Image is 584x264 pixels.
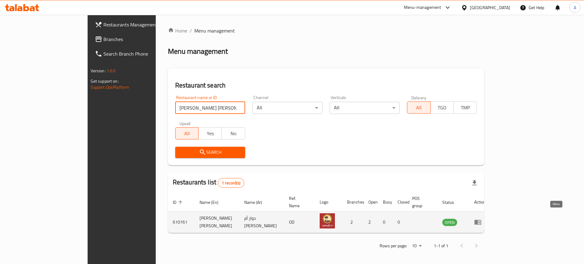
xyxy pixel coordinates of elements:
[195,211,239,233] td: [PERSON_NAME] [PERSON_NAME]
[91,83,129,91] a: Support.OpsPlatform
[434,242,448,250] p: 1-1 of 1
[180,149,240,156] span: Search
[106,67,116,75] span: 1.0.0
[218,180,244,186] span: 1 record(s)
[90,17,185,32] a: Restaurants Management
[175,81,477,90] h2: Restaurant search
[284,211,315,233] td: OD
[442,219,457,226] span: OPEN
[442,199,462,206] span: Status
[168,46,228,56] h2: Menu management
[168,193,490,233] table: enhanced table
[103,36,180,43] span: Branches
[91,77,119,85] span: Get support on:
[168,27,485,34] nav: breadcrumb
[410,103,428,112] span: All
[239,211,284,233] td: دوار أم [PERSON_NAME]
[433,103,451,112] span: TGO
[411,95,426,100] label: Delivery
[380,242,407,250] p: Rows per page:
[179,121,191,125] label: Upsell
[407,101,430,114] button: All
[393,193,407,211] th: Closed
[378,193,393,211] th: Busy
[393,211,407,233] td: 0
[103,50,180,57] span: Search Branch Phone
[175,127,199,139] button: All
[574,4,576,11] span: A
[330,102,400,114] div: All
[342,211,363,233] td: 2
[289,195,308,209] span: Ref. Name
[430,101,454,114] button: TGO
[90,46,185,61] a: Search Branch Phone
[90,32,185,46] a: Branches
[190,27,192,34] li: /
[378,211,393,233] td: 0
[200,199,226,206] span: Name (En)
[454,101,477,114] button: TMP
[198,127,222,139] button: Yes
[404,4,441,11] div: Menu-management
[252,102,322,114] div: All
[456,103,474,112] span: TMP
[342,193,363,211] th: Branches
[175,102,245,114] input: Search for restaurant name or ID..
[315,193,342,211] th: Logo
[224,129,242,138] span: No
[178,129,196,138] span: All
[91,67,106,75] span: Version:
[175,147,245,158] button: Search
[470,4,510,11] div: [GEOGRAPHIC_DATA]
[194,27,235,34] span: Menu management
[173,178,244,188] h2: Restaurants list
[221,127,245,139] button: No
[173,199,184,206] span: ID
[201,129,219,138] span: Yes
[244,199,270,206] span: Name (Ar)
[218,178,244,188] div: Total records count
[103,21,180,28] span: Restaurants Management
[409,242,424,251] div: Rows per page:
[412,195,430,209] span: POS group
[363,211,378,233] td: 2
[363,193,378,211] th: Open
[320,213,335,228] img: Dawar Om Hassan
[469,193,490,211] th: Action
